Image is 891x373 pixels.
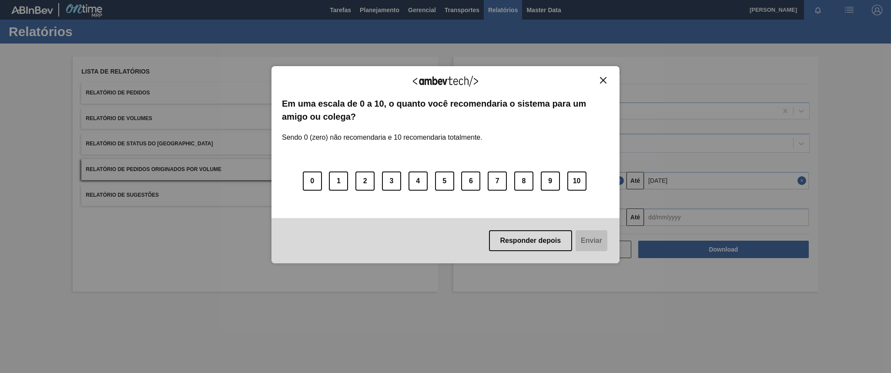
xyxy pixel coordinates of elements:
[514,171,533,191] button: 8
[282,97,609,124] label: Em uma escala de 0 a 10, o quanto você recomendaria o sistema para um amigo ou colega?
[435,171,454,191] button: 5
[567,171,586,191] button: 10
[488,171,507,191] button: 7
[489,230,573,251] button: Responder depois
[597,77,609,84] button: Close
[541,171,560,191] button: 9
[600,77,606,84] img: Close
[355,171,375,191] button: 2
[409,171,428,191] button: 4
[382,171,401,191] button: 3
[413,76,478,87] img: Logo Ambevtech
[282,123,482,141] label: Sendo 0 (zero) não recomendaria e 10 recomendaria totalmente.
[303,171,322,191] button: 0
[329,171,348,191] button: 1
[461,171,480,191] button: 6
